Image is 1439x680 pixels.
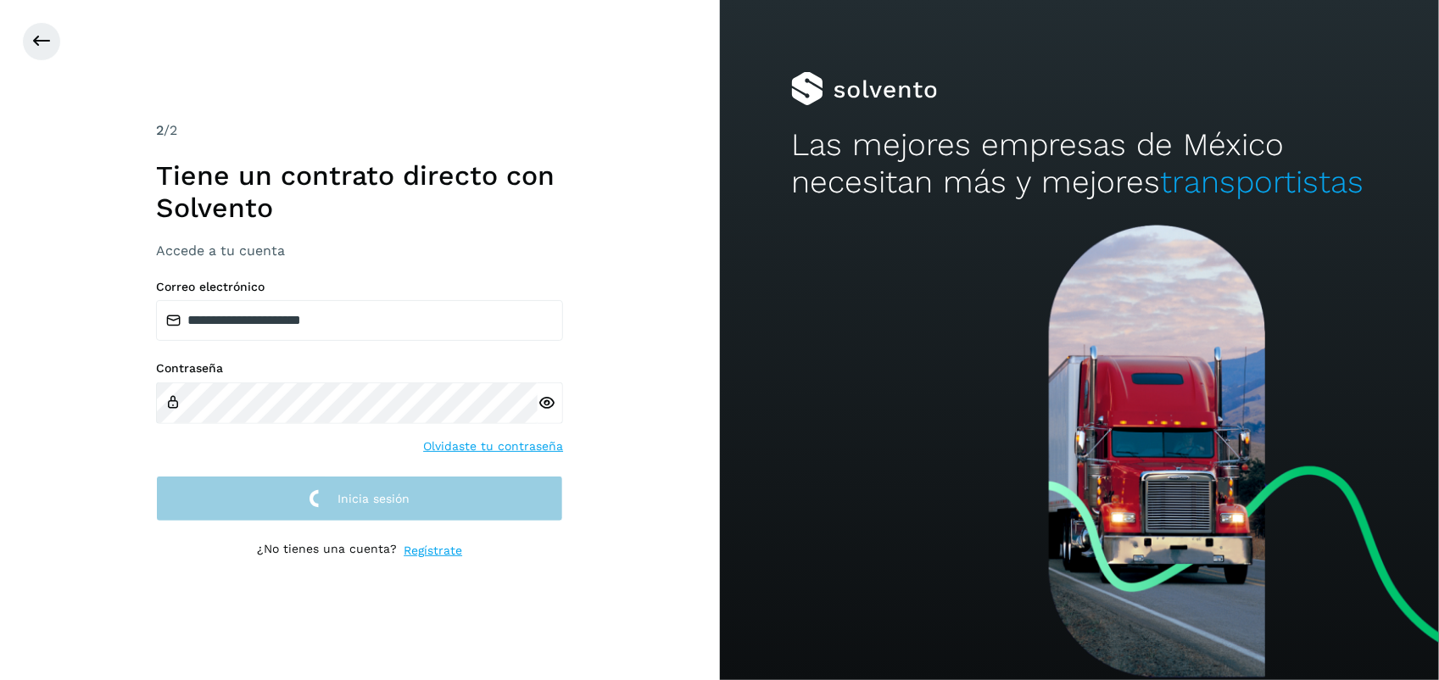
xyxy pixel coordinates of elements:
label: Contraseña [156,361,563,376]
h2: Las mejores empresas de México necesitan más y mejores [791,126,1367,202]
a: Regístrate [404,542,462,560]
div: /2 [156,120,563,141]
button: Inicia sesión [156,476,563,522]
span: transportistas [1160,164,1364,200]
span: 2 [156,122,164,138]
h3: Accede a tu cuenta [156,242,563,259]
p: ¿No tienes una cuenta? [257,542,397,560]
label: Correo electrónico [156,280,563,294]
h1: Tiene un contrato directo con Solvento [156,159,563,225]
span: Inicia sesión [337,493,410,504]
a: Olvidaste tu contraseña [423,438,563,455]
